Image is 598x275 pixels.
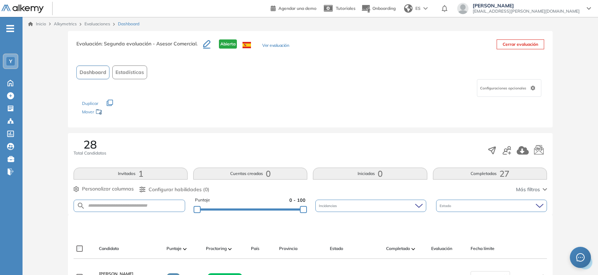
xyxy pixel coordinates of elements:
[471,245,495,252] span: Fecha límite
[206,245,227,252] span: Proctoring
[516,186,547,193] button: Más filtros
[436,200,547,212] div: Estado
[83,139,97,150] span: 28
[118,21,139,27] span: Dashboard
[82,101,98,106] span: Duplicar
[80,69,106,76] span: Dashboard
[54,21,77,26] span: Alkymetrics
[195,197,210,204] span: Puntaje
[289,197,306,204] span: 0 - 100
[386,245,410,252] span: Completado
[74,185,134,193] button: Personalizar columnas
[473,3,580,8] span: [PERSON_NAME]
[9,58,12,64] span: Y
[361,1,396,16] button: Onboarding
[477,79,541,97] div: Configuraciones opcionales
[6,28,14,29] i: -
[74,150,106,156] span: Total Candidatos
[77,201,85,210] img: SEARCH_ALT
[82,106,152,119] div: Mover
[74,168,188,180] button: Invitados1
[415,5,421,12] span: ES
[516,186,540,193] span: Más filtros
[112,65,147,79] button: Estadísticas
[101,40,197,47] span: : Segunda evaluación - Asesor Comercial.
[433,168,547,180] button: Completadas27
[1,5,44,13] img: Logo
[82,185,134,193] span: Personalizar columnas
[262,42,289,50] button: Ver evaluación
[278,6,316,11] span: Agendar una demo
[473,8,580,14] span: [EMAIL_ADDRESS][PERSON_NAME][DOMAIN_NAME]
[149,186,209,193] span: Configurar habilidades (0)
[440,203,453,208] span: Estado
[84,21,110,26] a: Evaluaciones
[404,4,413,13] img: world
[115,69,144,76] span: Estadísticas
[183,248,187,250] img: [missing "en.ARROW_ALT" translation]
[251,245,259,252] span: País
[279,245,297,252] span: Provincia
[76,39,203,54] h3: Evaluación
[336,6,355,11] span: Tutoriales
[411,248,415,250] img: [missing "en.ARROW_ALT" translation]
[563,241,598,275] div: Widget de chat
[28,21,46,27] a: Inicio
[243,42,251,48] img: ESP
[76,65,109,79] button: Dashboard
[193,168,307,180] button: Cuentas creadas0
[313,168,427,180] button: Iniciadas0
[166,245,182,252] span: Puntaje
[219,39,237,49] span: Abierta
[330,245,343,252] span: Estado
[315,200,426,212] div: Incidencias
[480,86,528,91] span: Configuraciones opcionales
[423,7,428,10] img: arrow
[497,39,544,49] button: Cerrar evaluación
[372,6,396,11] span: Onboarding
[99,245,119,252] span: Candidato
[563,241,598,275] iframe: Chat Widget
[431,245,452,252] span: Evaluación
[139,186,209,193] button: Configurar habilidades (0)
[271,4,316,12] a: Agendar una demo
[228,248,232,250] img: [missing "en.ARROW_ALT" translation]
[319,203,338,208] span: Incidencias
